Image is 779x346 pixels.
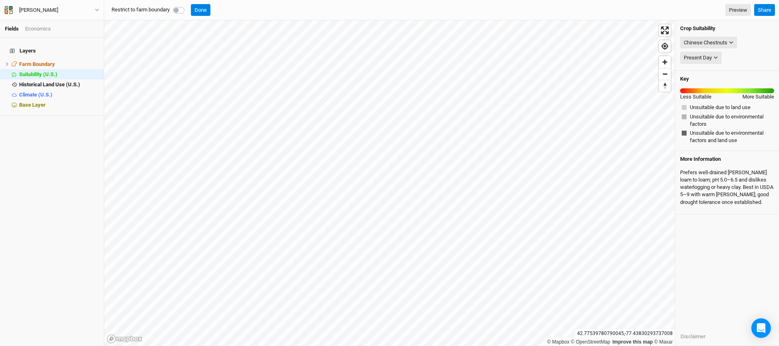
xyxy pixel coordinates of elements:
[690,113,772,128] span: Unsuitable due to environmental factors
[107,334,142,344] a: Mapbox logo
[684,39,727,47] div: Chinese Chestnuts
[751,318,771,338] div: Open Intercom Messenger
[19,71,99,78] div: Suitability (U.S.)
[690,129,772,144] span: Unsuitable due to environmental factors and land use
[5,26,19,32] a: Fields
[742,93,774,101] div: More Suitable
[684,54,712,62] div: Present Day
[19,92,53,98] span: Climate (U.S.)
[654,339,673,345] a: Maxar
[680,76,689,82] h4: Key
[4,6,100,15] button: [PERSON_NAME]
[680,93,711,101] div: Less Suitable
[690,104,751,111] span: Unsuitable due to land use
[680,52,722,64] button: Present Day
[19,102,46,108] span: Base Layer
[575,329,675,338] div: 42.77539780790045 , -77.43830293737008
[112,6,170,13] label: Restrict to farm boundary
[19,6,58,14] div: Craig Knobel
[680,166,774,209] div: Prefers well‑drained [PERSON_NAME] loam to loam; pH 5.0–6.5 and dislikes waterlogging or heavy cl...
[659,24,671,36] button: Enter fullscreen
[19,71,57,77] span: Suitability (U.S.)
[104,20,675,346] canvas: Map
[19,92,99,98] div: Climate (U.S.)
[659,80,671,92] button: Reset bearing to north
[659,40,671,52] button: Find my location
[613,339,653,345] a: Improve this map
[19,81,80,88] span: Historical Land Use (U.S.)
[659,68,671,80] button: Zoom out
[754,4,775,16] button: Share
[19,61,99,68] div: Farm Boundary
[547,339,569,345] a: Mapbox
[680,37,737,49] button: Chinese Chestnuts
[571,339,611,345] a: OpenStreetMap
[19,61,55,67] span: Farm Boundary
[680,156,774,162] h4: More Information
[191,4,210,16] button: Done
[19,6,58,14] div: [PERSON_NAME]
[5,43,99,59] h4: Layers
[680,332,706,341] button: Disclaimer
[19,81,99,88] div: Historical Land Use (U.S.)
[659,56,671,68] button: Zoom in
[19,102,99,108] div: Base Layer
[25,25,51,33] div: Economics
[680,25,774,32] h4: Crop Suitability
[725,4,751,16] a: Preview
